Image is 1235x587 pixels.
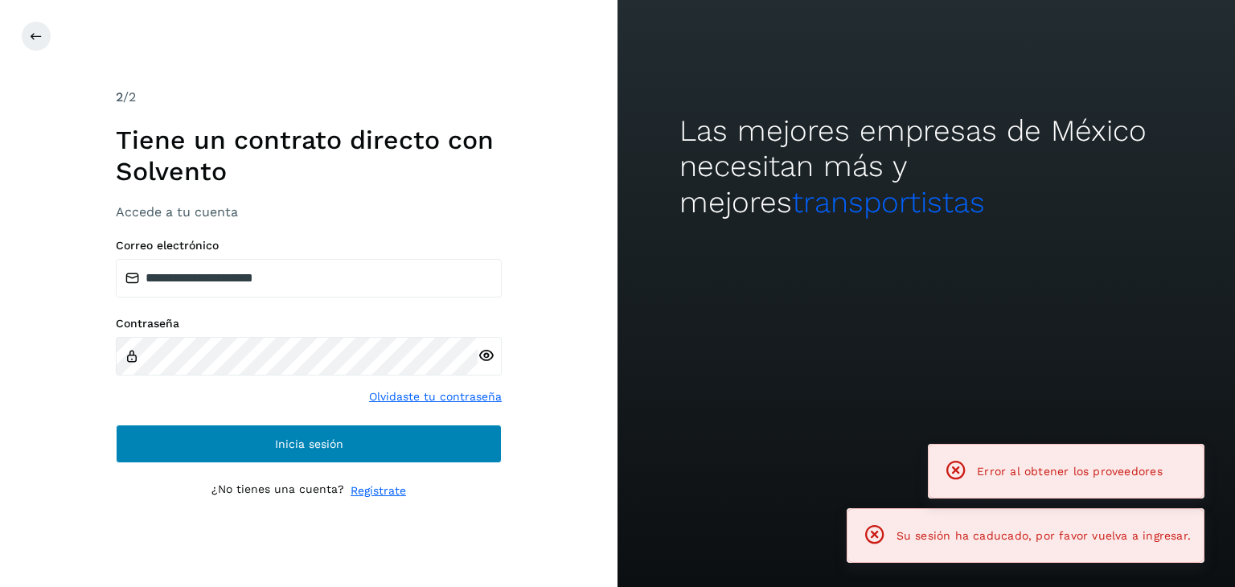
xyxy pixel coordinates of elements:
label: Correo electrónico [116,239,502,252]
h2: Las mejores empresas de México necesitan más y mejores [679,113,1173,220]
span: Su sesión ha caducado, por favor vuelva a ingresar. [897,529,1191,542]
span: Error al obtener los proveedores [977,465,1163,478]
div: /2 [116,88,502,107]
span: Inicia sesión [275,438,343,449]
p: ¿No tienes una cuenta? [211,482,344,499]
span: transportistas [792,185,985,220]
label: Contraseña [116,317,502,330]
a: Olvidaste tu contraseña [369,388,502,405]
a: Regístrate [351,482,406,499]
span: 2 [116,89,123,105]
h1: Tiene un contrato directo con Solvento [116,125,502,187]
button: Inicia sesión [116,425,502,463]
h3: Accede a tu cuenta [116,204,502,220]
